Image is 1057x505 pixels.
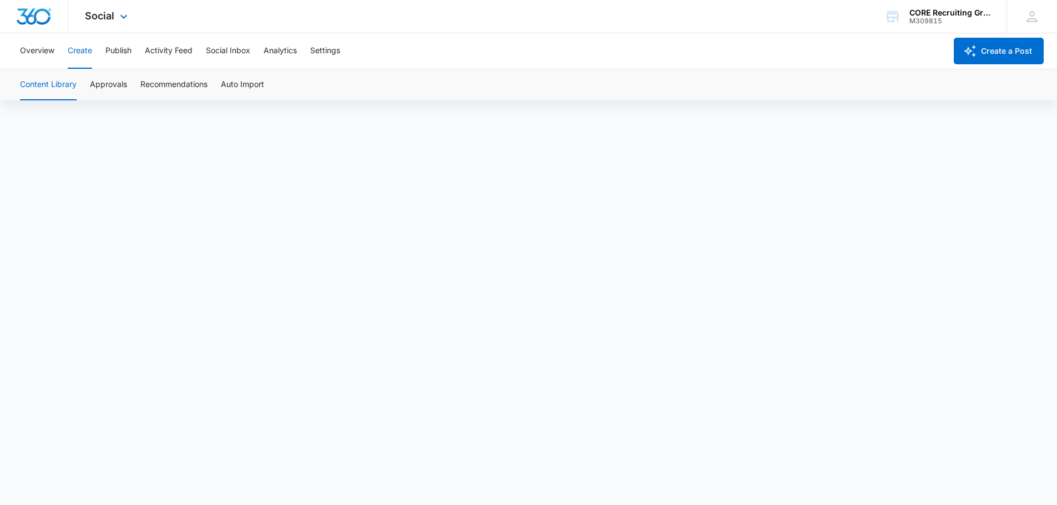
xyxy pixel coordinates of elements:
button: Recommendations [140,69,208,100]
div: account id [909,17,990,25]
button: Publish [105,33,132,69]
button: Create [68,33,92,69]
button: Approvals [90,69,127,100]
button: Create a Post [954,38,1044,64]
button: Content Library [20,69,77,100]
button: Social Inbox [206,33,250,69]
span: Social [85,10,114,22]
div: account name [909,8,990,17]
button: Auto Import [221,69,264,100]
button: Activity Feed [145,33,193,69]
button: Settings [310,33,340,69]
button: Overview [20,33,54,69]
button: Analytics [264,33,297,69]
